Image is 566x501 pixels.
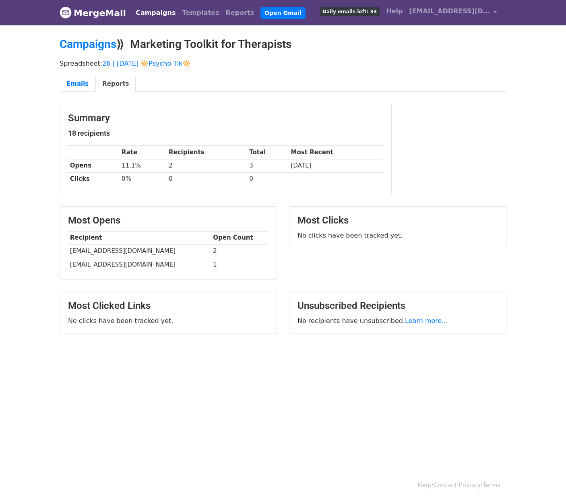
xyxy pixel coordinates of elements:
[120,172,167,186] td: 0%
[68,244,211,258] td: [EMAIL_ADDRESS][DOMAIN_NAME]
[247,146,289,159] th: Total
[211,258,269,271] td: 1
[260,7,305,19] a: Open Gmail
[68,300,269,312] h3: Most Clicked Links
[132,5,179,21] a: Campaigns
[120,146,167,159] th: Rate
[211,231,269,244] th: Open Count
[68,172,120,186] th: Clicks
[120,159,167,172] td: 11.1%
[289,159,383,172] td: [DATE]
[383,3,406,19] a: Help
[68,231,211,244] th: Recipient
[297,317,498,325] p: No recipients have unsubscribed.
[95,76,136,92] a: Reports
[68,258,211,271] td: [EMAIL_ADDRESS][DOMAIN_NAME]
[405,317,448,325] a: Learn more...
[211,244,269,258] td: 2
[167,172,247,186] td: 0
[60,76,95,92] a: Emails
[68,112,383,124] h3: Summary
[60,59,506,68] p: Spreadsheet:
[167,159,247,172] td: 2
[320,7,380,16] span: Daily emails left: 33
[179,5,222,21] a: Templates
[459,482,481,489] a: Privacy
[483,482,500,489] a: Terms
[247,172,289,186] td: 0
[434,482,457,489] a: Contact
[60,37,116,51] a: Campaigns
[406,3,500,22] a: [EMAIL_ADDRESS][DOMAIN_NAME]
[60,6,72,19] img: MergeMail logo
[418,482,432,489] a: Help
[297,231,498,240] p: No clicks have been tracked yet.
[526,462,566,501] iframe: Chat Widget
[60,4,126,21] a: MergeMail
[68,129,383,138] h5: 18 recipients
[167,146,247,159] th: Recipients
[289,146,383,159] th: Most Recent
[68,215,269,226] h3: Most Opens
[60,37,506,51] h2: ⟫ Marketing Toolkit for Therapists
[68,159,120,172] th: Opens
[409,6,490,16] span: [EMAIL_ADDRESS][DOMAIN_NAME]
[316,3,383,19] a: Daily emails left: 33
[223,5,258,21] a: Reports
[297,215,498,226] h3: Most Clicks
[102,60,190,67] a: 26 | [DATE] 🔆Psycho Tik🔆
[68,317,269,325] p: No clicks have been tracked yet.
[297,300,498,312] h3: Unsubscribed Recipients
[247,159,289,172] td: 3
